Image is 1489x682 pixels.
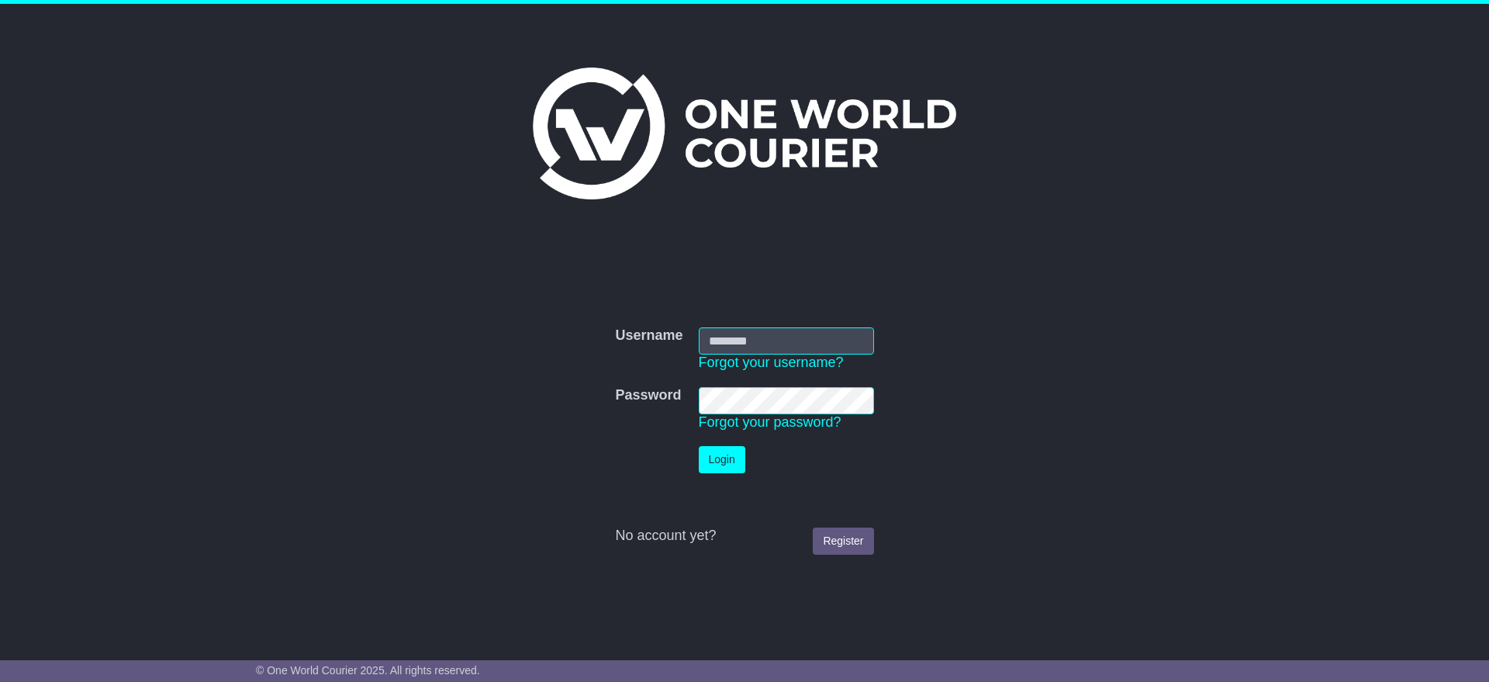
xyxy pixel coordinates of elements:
a: Register [813,528,873,555]
a: Forgot your username? [699,355,844,370]
button: Login [699,446,745,473]
div: No account yet? [615,528,873,545]
span: © One World Courier 2025. All rights reserved. [256,664,480,677]
label: Username [615,327,682,344]
img: One World [533,68,956,199]
a: Forgot your password? [699,414,841,430]
label: Password [615,387,681,404]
